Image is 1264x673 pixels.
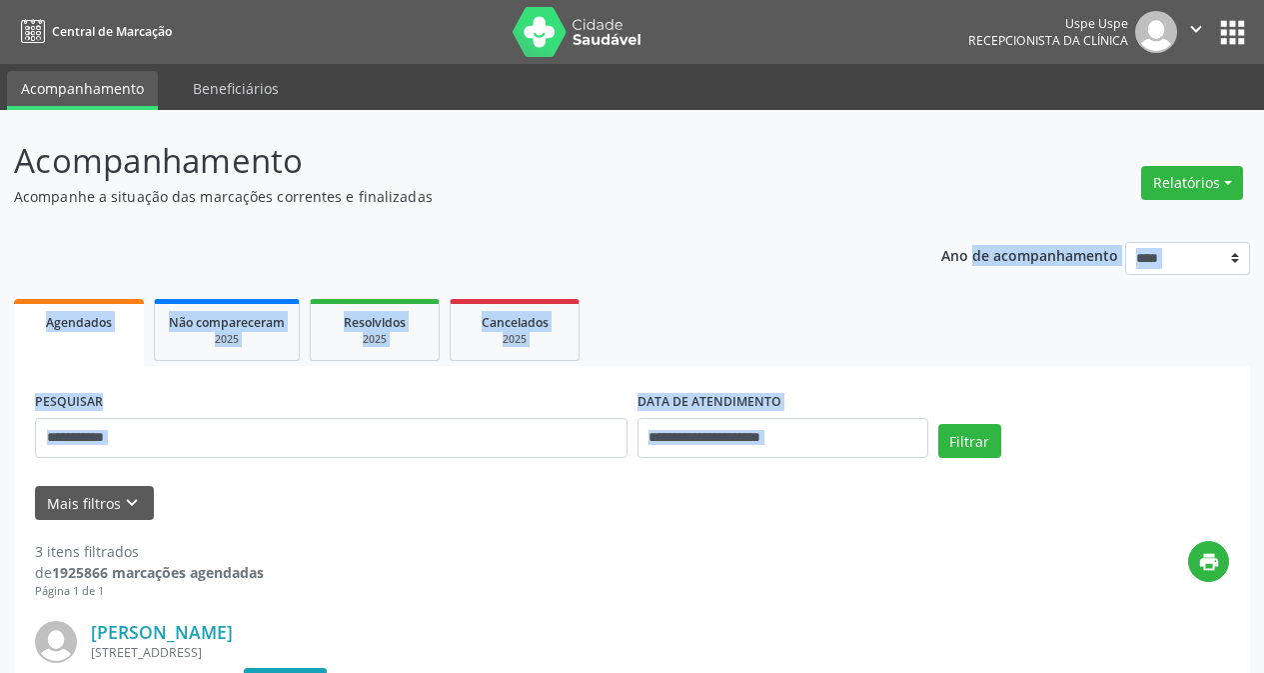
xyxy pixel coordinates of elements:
[465,332,565,347] div: 2025
[1188,541,1229,582] button: print
[35,486,154,521] button: Mais filtroskeyboard_arrow_down
[35,541,264,562] div: 3 itens filtrados
[35,387,103,418] label: PESQUISAR
[1185,18,1207,40] i: 
[637,387,781,418] label: DATA DE ATENDIMENTO
[52,563,264,582] strong: 1925866 marcações agendadas
[344,314,406,331] span: Resolvidos
[938,424,1001,458] button: Filtrar
[35,562,264,583] div: de
[46,314,112,331] span: Agendados
[52,23,172,40] span: Central de Marcação
[1215,15,1250,50] button: apps
[1198,551,1220,573] i: print
[91,644,929,661] div: [STREET_ADDRESS]
[14,136,879,186] p: Acompanhamento
[35,583,264,600] div: Página 1 de 1
[169,314,285,331] span: Não compareceram
[941,242,1118,267] p: Ano de acompanhamento
[14,15,172,48] a: Central de Marcação
[325,332,425,347] div: 2025
[35,621,77,663] img: img
[968,32,1128,49] span: Recepcionista da clínica
[179,71,293,106] a: Beneficiários
[968,15,1128,32] div: Uspe Uspe
[7,71,158,110] a: Acompanhamento
[91,621,233,643] a: [PERSON_NAME]
[482,314,549,331] span: Cancelados
[121,492,143,514] i: keyboard_arrow_down
[14,186,879,207] p: Acompanhe a situação das marcações correntes e finalizadas
[1177,11,1215,53] button: 
[1135,11,1177,53] img: img
[169,332,285,347] div: 2025
[1141,166,1243,200] button: Relatórios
